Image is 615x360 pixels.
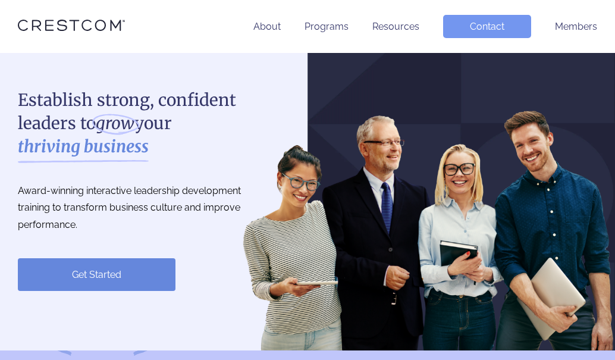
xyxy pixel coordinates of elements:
a: About [253,21,281,32]
h1: Establish strong, confident leaders to your [18,89,268,159]
strong: thriving business [18,135,149,158]
a: Contact [443,15,531,38]
i: grow [96,112,134,135]
p: Award-winning interactive leadership development training to transform business culture and impro... [18,183,268,234]
a: Resources [372,21,419,32]
a: Get Started [18,258,175,291]
a: Programs [305,21,349,32]
a: Members [555,21,597,32]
